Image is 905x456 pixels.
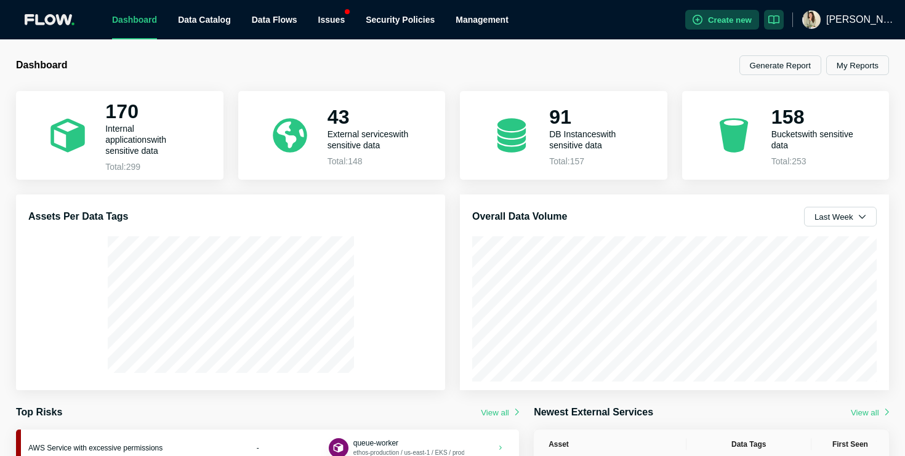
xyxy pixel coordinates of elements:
a: Dashboard [112,15,157,25]
h3: Newest External Services [534,405,653,420]
div: - [197,444,319,452]
button: Create new [685,10,759,30]
button: Generate Report [739,55,821,75]
h2: 43 [328,105,416,129]
h2: 158 [771,105,860,129]
p: Internal applications with sensitive data [105,123,194,156]
img: Application [332,441,345,454]
span: Data Flows [252,15,297,25]
button: queue-worker [353,438,398,448]
h3: Overall Data Volume [472,209,567,224]
a: Data Catalog [178,15,231,25]
p: DB Instances with sensitive data [549,129,638,151]
h3: Top Risks [16,405,62,420]
a: 158Bucketswith sensitive dataTotal:253 [682,91,890,180]
a: 91DB Instanceswith sensitive dataTotal:157 [460,91,667,180]
button: My Reports [826,55,889,75]
p: Total: 253 [771,157,860,166]
p: External services with sensitive data [328,129,416,151]
h2: 91 [549,105,638,129]
button: View all [851,408,889,417]
h2: 170 [105,100,194,123]
button: View all [481,408,519,417]
span: ethos-production / us-east-1 / EKS / production / default [353,449,505,456]
a: 43External serviceswith sensitive dataTotal:148 [238,91,446,180]
p: Total: 157 [549,157,638,166]
h3: Assets Per Data Tags [28,209,128,224]
p: Total: 299 [105,162,194,172]
a: Security Policies [366,15,435,25]
span: queue-worker [353,439,398,447]
img: ACg8ocJohUJBFW_WElZWn2gAk1bZ2MTW4NDy04TrnJ96qQHN5fE9UgsL=s96-c [802,10,821,29]
p: Buckets with sensitive data [771,129,860,151]
div: AWS Service with excessive permissions [28,444,187,452]
a: 170Internal applicationswith sensitive dataTotal:299 [16,91,223,180]
h1: Dashboard [16,59,452,71]
p: Total: 148 [328,157,416,166]
button: Last Week [804,207,877,226]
